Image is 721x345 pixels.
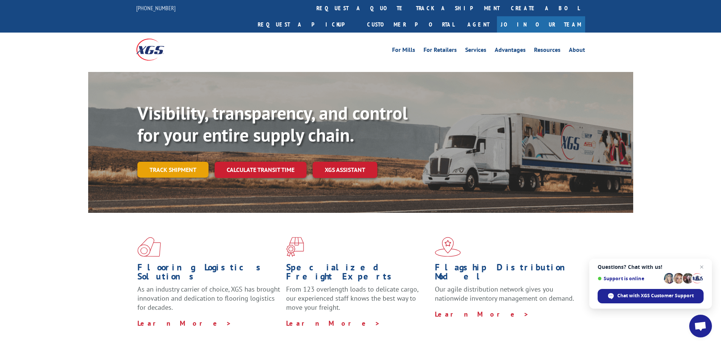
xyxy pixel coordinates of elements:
a: Learn More > [435,310,529,318]
span: As an industry carrier of choice, XGS has brought innovation and dedication to flooring logistics... [137,285,280,312]
a: Join Our Team [497,16,585,33]
div: Open chat [689,315,712,337]
a: For Mills [392,47,415,55]
b: Visibility, transparency, and control for your entire supply chain. [137,101,408,147]
p: From 123 overlength loads to delicate cargo, our experienced staff knows the best way to move you... [286,285,429,318]
a: Calculate transit time [215,162,307,178]
h1: Flagship Distribution Model [435,263,578,285]
span: Support is online [598,276,661,281]
a: Track shipment [137,162,209,178]
a: Agent [460,16,497,33]
a: Advantages [495,47,526,55]
img: xgs-icon-flagship-distribution-model-red [435,237,461,257]
span: Close chat [697,262,706,272]
a: About [569,47,585,55]
span: Questions? Chat with us! [598,264,704,270]
a: Learn More > [137,319,232,328]
a: Request a pickup [252,16,361,33]
img: xgs-icon-total-supply-chain-intelligence-red [137,237,161,257]
a: Customer Portal [361,16,460,33]
span: Our agile distribution network gives you nationwide inventory management on demand. [435,285,574,303]
a: Learn More > [286,319,380,328]
a: Resources [534,47,561,55]
a: [PHONE_NUMBER] [136,4,176,12]
img: xgs-icon-focused-on-flooring-red [286,237,304,257]
span: Chat with XGS Customer Support [617,292,694,299]
a: For Retailers [424,47,457,55]
h1: Flooring Logistics Solutions [137,263,280,285]
a: XGS ASSISTANT [313,162,377,178]
div: Chat with XGS Customer Support [598,289,704,303]
h1: Specialized Freight Experts [286,263,429,285]
a: Services [465,47,486,55]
